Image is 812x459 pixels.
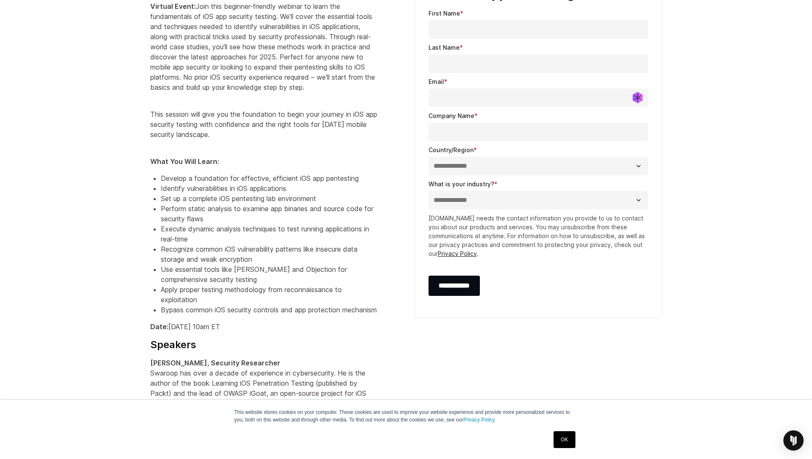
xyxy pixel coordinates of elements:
p: [DOMAIN_NAME] needs the contact information you provide to us to contact you about our products a... [429,214,648,258]
strong: What You Will Learn: [150,157,219,166]
li: Bypass common iOS security controls and app protection mechanism [161,305,378,315]
p: Swaroop has over a decade of experience in cybersecurity. He is the author of the book Learning i... [150,358,378,439]
span: What is your industry? [429,180,494,188]
h4: Speakers [150,338,378,351]
a: Privacy Policy [438,250,477,257]
strong: Virtual Event: [150,2,196,11]
p: [DATE] 10am ET [150,322,378,332]
li: Apply proper testing methodology from reconnaissance to exploitation [161,285,378,305]
a: Privacy Policy. [463,417,496,423]
a: OK [554,431,575,448]
li: Set up a complete iOS pentesting lab environment [161,193,378,204]
span: Email [429,78,444,85]
span: Last Name [429,44,460,51]
strong: Date: [150,322,168,331]
li: Identify vulnerabilities in iOS applications [161,183,378,193]
strong: [PERSON_NAME], Security Researcher [150,359,280,367]
p: This website stores cookies on your computer. These cookies are used to improve your website expe... [234,408,578,424]
li: Develop a foundation for effective, efficient iOS app pentesting [161,173,378,183]
div: Open Intercom Messenger [783,430,804,451]
li: Use essential tools like [PERSON_NAME] and Objection for comprehensive security testing [161,264,378,285]
span: Company Name [429,112,474,119]
span: This session will give you the foundation to begin your journey in iOS app security testing with ... [150,110,377,139]
li: Execute dynamic analysis techniques to test running applications in real-time [161,224,378,244]
li: Recognize common iOS vulnerability patterns like insecure data storage and weak encryption [161,244,378,264]
span: Country/Region [429,146,474,153]
span: Join this beginner-friendly webinar to learn the fundamentals of iOS app security testing. We'll ... [150,2,375,91]
span: First Name [429,10,460,17]
li: Perform static analysis to examine app binaries and source code for security flaws [161,204,378,224]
